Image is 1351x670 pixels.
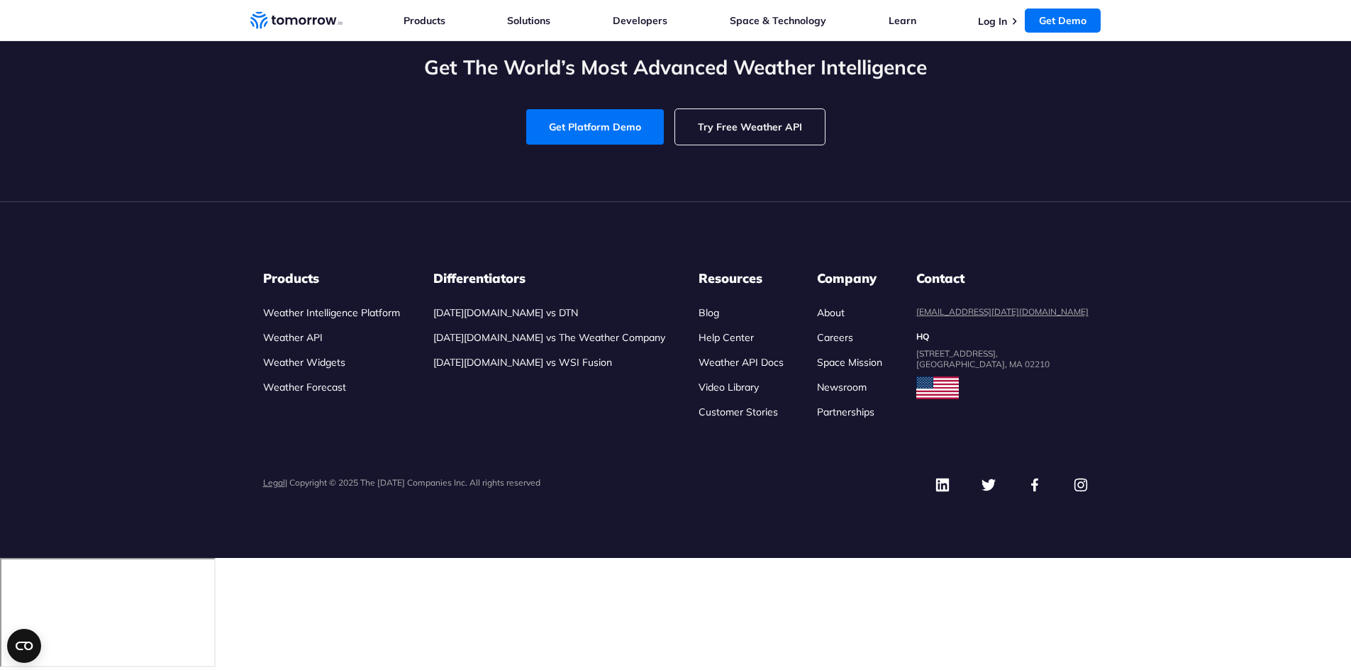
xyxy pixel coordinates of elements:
p: | Copyright © 2025 The [DATE] Companies Inc. All rights reserved [263,477,540,488]
h3: Company [817,270,882,287]
a: Try Free Weather API [675,109,825,145]
h2: Get The World’s Most Advanced Weather Intelligence [250,54,1101,81]
a: Learn [889,14,916,27]
a: Weather Intelligence Platform [263,306,400,319]
a: Weather Forecast [263,381,346,393]
a: Partnerships [817,406,874,418]
img: Instagram [1073,477,1089,493]
h3: Resources [699,270,784,287]
h3: Products [263,270,400,287]
a: Solutions [507,14,550,27]
a: Weather API Docs [699,356,784,369]
a: Careers [817,331,853,344]
a: Get Demo [1025,9,1101,33]
img: usa flag [916,376,959,399]
a: Blog [699,306,719,319]
a: Space Mission [817,356,882,369]
a: [DATE][DOMAIN_NAME] vs DTN [433,306,578,319]
dt: HQ [916,331,1089,342]
a: Get Platform Demo [526,109,664,145]
a: About [817,306,845,319]
a: [DATE][DOMAIN_NAME] vs The Weather Company [433,331,665,344]
a: Home link [250,10,343,31]
a: Weather API [263,331,323,344]
img: Facebook [1027,477,1043,493]
a: Log In [978,15,1007,28]
a: Space & Technology [730,14,826,27]
a: Newsroom [817,381,867,393]
img: Linkedin [935,477,950,493]
h3: Differentiators [433,270,665,287]
a: Help Center [699,331,754,344]
a: [EMAIL_ADDRESS][DATE][DOMAIN_NAME] [916,306,1089,317]
a: Legal [263,477,285,488]
dt: Contact [916,270,1089,287]
a: Weather Widgets [263,356,345,369]
dl: contact details [916,270,1089,369]
a: Products [404,14,445,27]
button: Open CMP widget [7,629,41,663]
dd: [STREET_ADDRESS], [GEOGRAPHIC_DATA], MA 02210 [916,348,1089,369]
a: Video Library [699,381,759,393]
a: [DATE][DOMAIN_NAME] vs WSI Fusion [433,356,612,369]
img: Twitter [981,477,996,493]
a: Developers [613,14,667,27]
a: Customer Stories [699,406,778,418]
